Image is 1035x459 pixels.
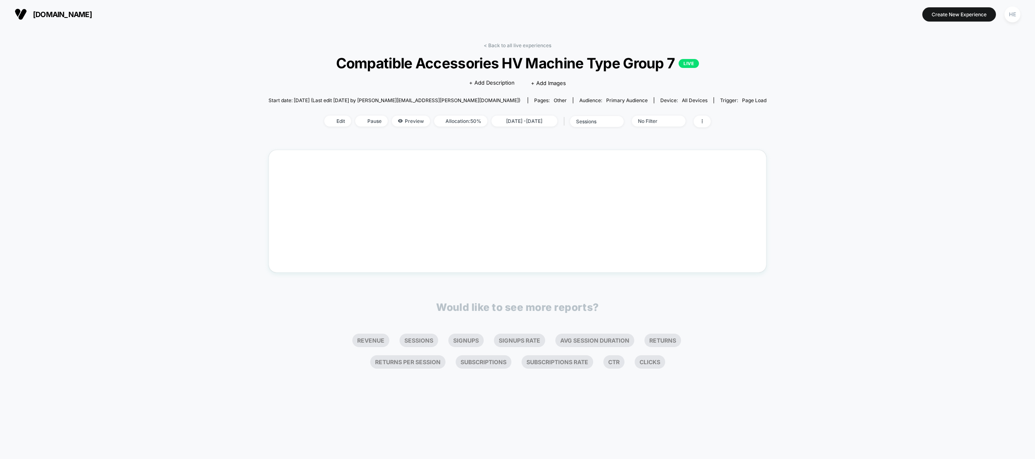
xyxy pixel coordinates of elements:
span: Device: [654,97,714,103]
li: Returns [644,334,681,347]
li: Returns Per Session [370,355,445,369]
p: Would like to see more reports? [436,301,599,313]
div: Pages: [534,97,567,103]
span: | [561,116,570,127]
span: Page Load [742,97,766,103]
li: Signups Rate [494,334,545,347]
span: [DATE] - [DATE] [491,116,557,127]
li: Subscriptions [456,355,511,369]
img: Visually logo [15,8,27,20]
li: Subscriptions Rate [522,355,593,369]
button: HE [1002,6,1023,23]
span: [DOMAIN_NAME] [33,10,92,19]
span: + Add Description [469,79,515,87]
li: Revenue [352,334,389,347]
span: Primary Audience [606,97,648,103]
div: Trigger: [720,97,766,103]
button: [DOMAIN_NAME] [12,8,94,21]
span: other [554,97,567,103]
span: Start date: [DATE] (Last edit [DATE] by [PERSON_NAME][EMAIL_ADDRESS][PERSON_NAME][DOMAIN_NAME]) [269,97,520,103]
div: HE [1004,7,1020,22]
span: Pause [355,116,388,127]
span: Allocation: 50% [434,116,487,127]
span: all devices [682,97,707,103]
button: Create New Experience [922,7,996,22]
li: Sessions [400,334,438,347]
li: Signups [448,334,484,347]
span: Preview [392,116,430,127]
div: sessions [576,118,609,125]
span: Compatible Accessories HV Machine Type Group 7 [293,55,741,72]
a: < Back to all live experiences [484,42,551,48]
span: + Add Images [531,80,566,86]
div: Audience: [579,97,648,103]
div: No Filter [638,118,670,124]
li: Avg Session Duration [555,334,634,347]
span: Edit [324,116,351,127]
li: Clicks [635,355,665,369]
p: LIVE [679,59,699,68]
li: Ctr [603,355,624,369]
